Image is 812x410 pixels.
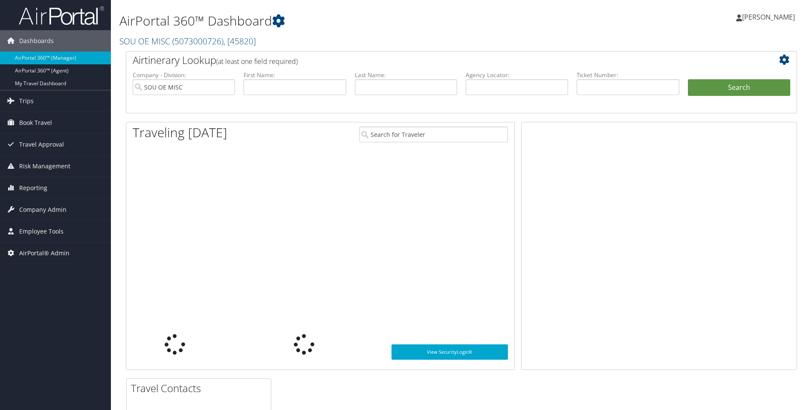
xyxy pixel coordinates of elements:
[742,12,795,22] span: [PERSON_NAME]
[19,243,70,264] span: AirPortal® Admin
[131,381,271,396] h2: Travel Contacts
[119,12,575,30] h1: AirPortal 360™ Dashboard
[19,177,47,199] span: Reporting
[223,35,256,47] span: , [ 45820 ]
[19,30,54,52] span: Dashboards
[216,57,298,66] span: (at least one field required)
[688,79,790,96] button: Search
[736,4,803,30] a: [PERSON_NAME]
[19,199,67,220] span: Company Admin
[19,221,64,242] span: Employee Tools
[19,90,34,112] span: Trips
[355,71,457,79] label: Last Name:
[133,71,235,79] label: Company - Division:
[133,124,227,141] h1: Traveling [DATE]
[466,71,568,79] label: Agency Locator:
[244,71,346,79] label: First Name:
[359,127,508,142] input: Search for Traveler
[119,35,256,47] a: SOU OE MISC
[19,112,52,133] span: Book Travel
[19,6,104,26] img: airportal-logo.png
[19,156,70,177] span: Risk Management
[172,35,223,47] span: ( 5073000726 )
[391,344,508,360] a: View SecurityLogic®
[577,71,679,79] label: Ticket Number:
[133,53,734,67] h2: Airtinerary Lookup
[19,134,64,155] span: Travel Approval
